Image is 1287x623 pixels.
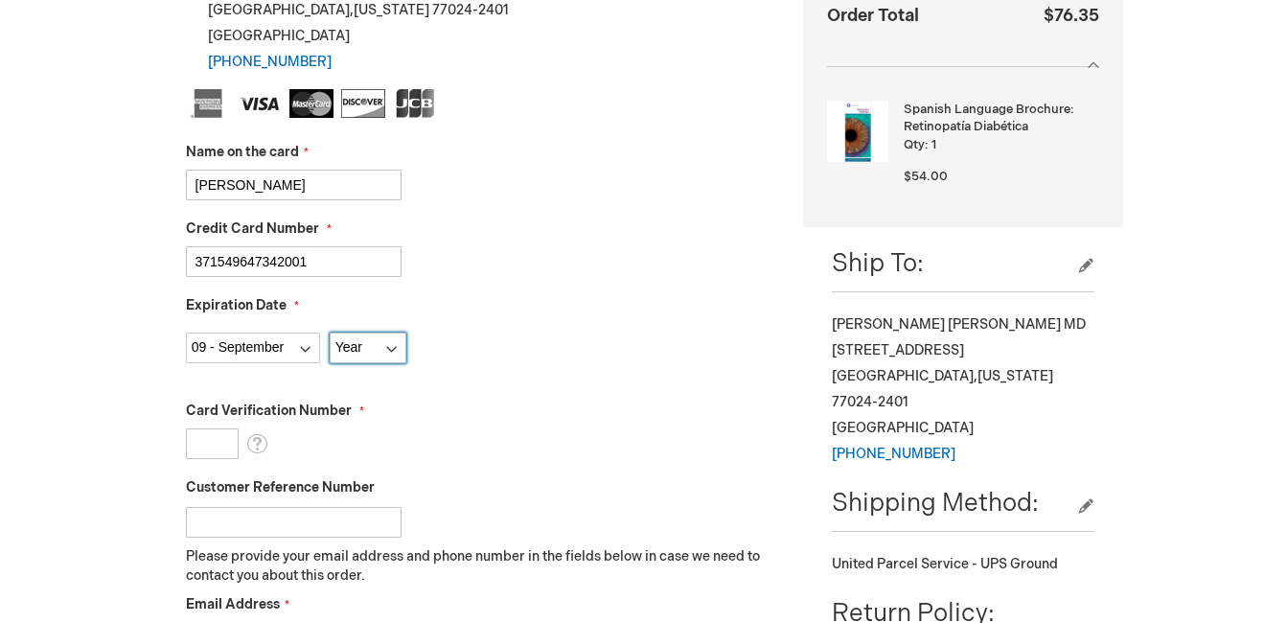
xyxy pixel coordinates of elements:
img: MasterCard [289,89,333,118]
img: Discover [341,89,385,118]
span: Credit Card Number [186,220,319,237]
input: Card Verification Number [186,428,239,459]
span: Customer Reference Number [186,479,375,496]
span: Ship To: [832,249,924,279]
span: Qty [904,137,925,152]
strong: Order Total [827,1,919,29]
span: Shipping Method: [832,489,1039,519]
strong: Spanish Language Brochure: Retinopatía Diabética [904,101,1093,136]
img: Visa [238,89,282,118]
img: American Express [186,89,230,118]
span: [US_STATE] [354,2,429,18]
a: [PHONE_NUMBER] [832,446,955,462]
div: [PERSON_NAME] [PERSON_NAME] MD [STREET_ADDRESS] [GEOGRAPHIC_DATA] , 77024-2401 [GEOGRAPHIC_DATA] [832,311,1093,467]
span: $54.00 [904,169,948,184]
span: United Parcel Service - UPS Ground [832,556,1058,572]
span: $76.35 [1044,6,1099,26]
img: Spanish Language Brochure: Retinopatía Diabética [827,101,888,162]
input: Credit Card Number [186,246,402,277]
img: JCB [393,89,437,118]
span: 1 [931,137,936,152]
span: Email Address [186,596,280,612]
span: Card Verification Number [186,403,352,419]
p: Please provide your email address and phone number in the fields below in case we need to contact... [186,547,775,586]
span: Name on the card [186,144,299,160]
span: Expiration Date [186,297,287,313]
a: [PHONE_NUMBER] [208,54,332,70]
span: [US_STATE] [977,368,1053,384]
